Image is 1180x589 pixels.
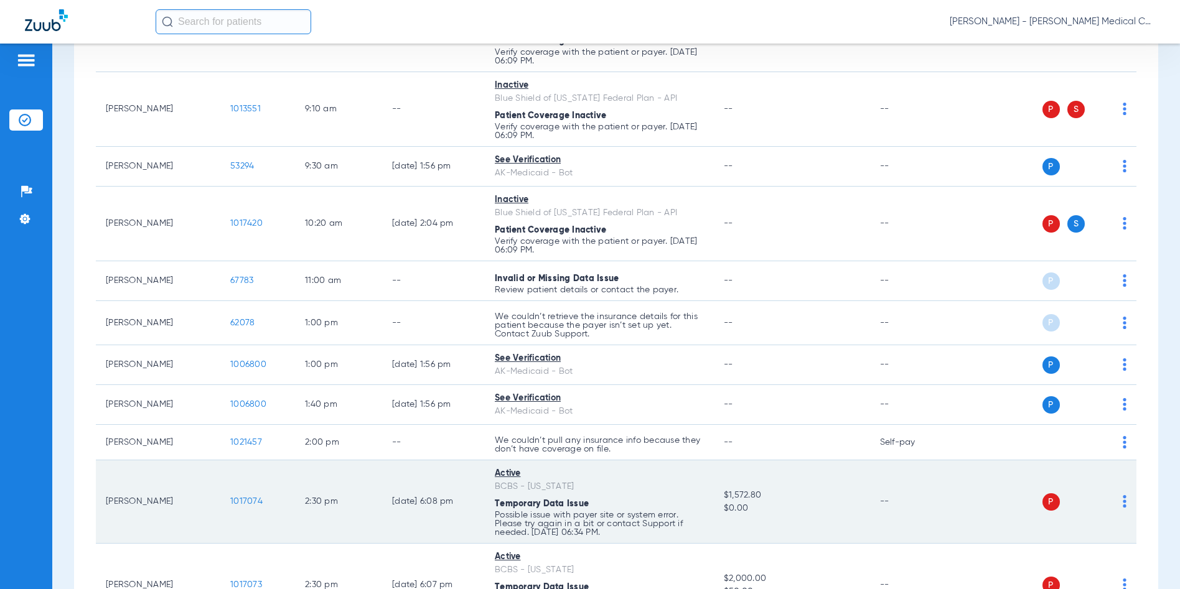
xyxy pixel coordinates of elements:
[495,511,704,537] p: Possible issue with payer site or system error. Please try again in a bit or contact Support if n...
[230,360,266,369] span: 1006800
[295,72,382,147] td: 9:10 AM
[1042,396,1060,414] span: P
[724,219,733,228] span: --
[1042,314,1060,332] span: P
[382,187,485,261] td: [DATE] 2:04 PM
[495,154,704,167] div: See Verification
[382,385,485,425] td: [DATE] 1:56 PM
[870,72,954,147] td: --
[495,37,606,45] span: Patient Coverage Inactive
[495,405,704,418] div: AK-Medicaid - Bot
[495,392,704,405] div: See Verification
[382,301,485,345] td: --
[295,385,382,425] td: 1:40 PM
[870,425,954,460] td: Self-pay
[724,104,733,113] span: --
[1123,274,1126,287] img: group-dot-blue.svg
[1042,158,1060,175] span: P
[724,162,733,170] span: --
[495,285,704,294] p: Review patient details or contact the payer.
[724,318,733,327] span: --
[1123,358,1126,371] img: group-dot-blue.svg
[495,193,704,206] div: Inactive
[162,16,173,27] img: Search Icon
[96,460,220,544] td: [PERSON_NAME]
[495,550,704,563] div: Active
[495,499,589,508] span: Temporary Data Issue
[1118,529,1180,589] iframe: Chat Widget
[1042,493,1060,511] span: P
[495,206,704,220] div: Blue Shield of [US_STATE] Federal Plan - API
[1042,272,1060,290] span: P
[870,261,954,301] td: --
[724,360,733,369] span: --
[295,460,382,544] td: 2:30 PM
[724,572,860,585] span: $2,000.00
[495,467,704,480] div: Active
[495,167,704,180] div: AK-Medicaid - Bot
[230,400,266,409] span: 1006800
[295,425,382,460] td: 2:00 PM
[870,301,954,345] td: --
[382,425,485,460] td: --
[230,318,255,327] span: 62078
[25,9,68,31] img: Zuub Logo
[295,187,382,261] td: 10:20 AM
[870,385,954,425] td: --
[295,345,382,385] td: 1:00 PM
[382,261,485,301] td: --
[230,497,263,506] span: 1017074
[870,460,954,544] td: --
[156,9,311,34] input: Search for patients
[1123,160,1126,172] img: group-dot-blue.svg
[724,502,860,515] span: $0.00
[1042,356,1060,374] span: P
[96,72,220,147] td: [PERSON_NAME]
[495,226,606,234] span: Patient Coverage Inactive
[96,301,220,345] td: [PERSON_NAME]
[495,312,704,338] p: We couldn’t retrieve the insurance details for this patient because the payer isn’t set up yet. C...
[495,274,619,283] span: Invalid or Missing Data Issue
[1123,217,1126,230] img: group-dot-blue.svg
[495,123,704,140] p: Verify coverage with the patient or payer. [DATE] 06:09 PM.
[96,345,220,385] td: [PERSON_NAME]
[1067,101,1085,118] span: S
[295,147,382,187] td: 9:30 AM
[1042,215,1060,233] span: P
[870,187,954,261] td: --
[495,79,704,92] div: Inactive
[495,48,704,65] p: Verify coverage with the patient or payer. [DATE] 06:09 PM.
[495,237,704,254] p: Verify coverage with the patient or payer. [DATE] 06:09 PM.
[382,460,485,544] td: [DATE] 6:08 PM
[495,111,606,120] span: Patient Coverage Inactive
[495,563,704,577] div: BCBS - [US_STATE]
[96,187,220,261] td: [PERSON_NAME]
[96,261,220,301] td: [PERSON_NAME]
[230,162,254,170] span: 53294
[96,425,220,460] td: [PERSON_NAME]
[1042,101,1060,118] span: P
[96,385,220,425] td: [PERSON_NAME]
[382,72,485,147] td: --
[724,400,733,409] span: --
[382,147,485,187] td: [DATE] 1:56 PM
[870,147,954,187] td: --
[495,480,704,493] div: BCBS - [US_STATE]
[295,301,382,345] td: 1:00 PM
[724,438,733,447] span: --
[96,147,220,187] td: [PERSON_NAME]
[495,436,704,453] p: We couldn’t pull any insurance info because they don’t have coverage on file.
[1123,398,1126,410] img: group-dot-blue.svg
[495,365,704,378] div: AK-Medicaid - Bot
[382,345,485,385] td: [DATE] 1:56 PM
[724,489,860,502] span: $1,572.80
[495,92,704,105] div: Blue Shield of [US_STATE] Federal Plan - API
[230,580,262,589] span: 1017073
[1123,436,1126,448] img: group-dot-blue.svg
[724,276,733,285] span: --
[870,345,954,385] td: --
[1123,317,1126,329] img: group-dot-blue.svg
[1067,215,1085,233] span: S
[230,219,263,228] span: 1017420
